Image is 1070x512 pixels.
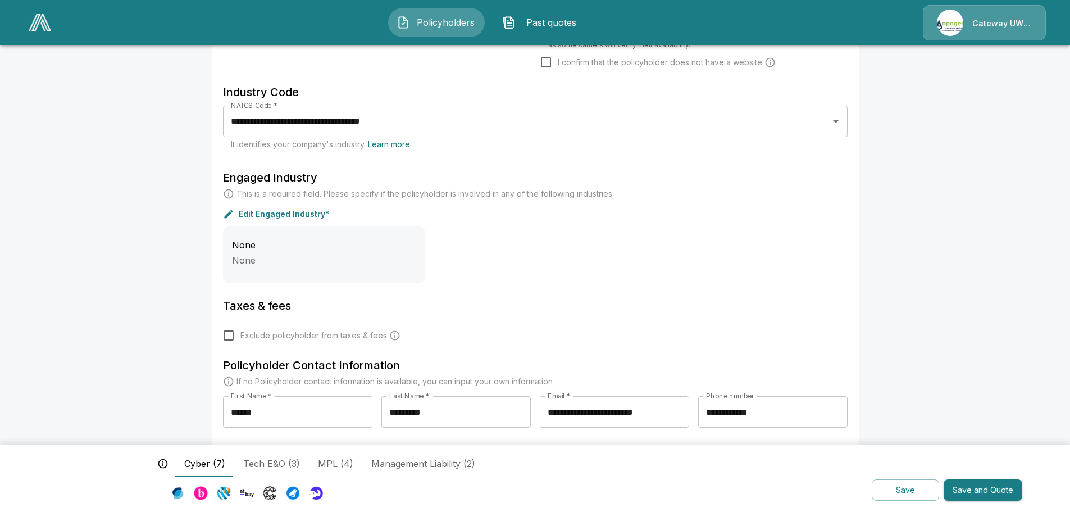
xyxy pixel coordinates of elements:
label: NAICS Code * [231,101,277,110]
svg: Carriers run a cyber security scan on the policyholders' websites. Please enter a website wheneve... [764,57,776,68]
img: Carrier Logo [217,486,231,500]
img: Carrier Logo [263,486,277,500]
span: Policyholders [415,16,476,29]
span: MPL (4) [318,457,353,470]
label: Last Name * [389,391,429,401]
img: Carrier Logo [309,486,323,500]
h6: Policyholder Contact Information [223,356,848,374]
img: AA Logo [29,14,51,31]
span: Exclude policyholder from taxes & fees [240,330,387,341]
button: Open [828,114,844,129]
button: Past quotes IconPast quotes [494,8,590,37]
h6: Engaged Industry [223,169,848,187]
img: Carrier Logo [286,486,300,500]
h6: Taxes & fees [223,297,848,315]
img: Carrier Logo [240,486,254,500]
p: This is a required field. Please specify if the policyholder is involved in any of the following ... [236,188,614,200]
span: I confirm that the policyholder does not have a website [558,57,762,68]
button: Policyholders IconPolicyholders [388,8,485,37]
img: Policyholders Icon [397,16,410,29]
label: Phone number [706,391,754,401]
img: Past quotes Icon [502,16,516,29]
p: If no Policyholder contact information is available, you can input your own information [236,376,553,387]
h6: Industry Code [223,83,848,101]
label: First Name * [231,391,272,401]
p: Edit Engaged Industry* [239,210,329,218]
span: Past quotes [520,16,582,29]
span: Management Liability (2) [371,457,475,470]
span: None [232,239,256,251]
span: It identifies your company's industry. [231,139,410,149]
span: Cyber (7) [184,457,225,470]
svg: Carrier and processing fees will still be applied [389,330,400,341]
a: Learn more [368,139,410,149]
label: Email * [548,391,571,401]
span: None [232,255,256,266]
span: Tech E&O (3) [243,457,300,470]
